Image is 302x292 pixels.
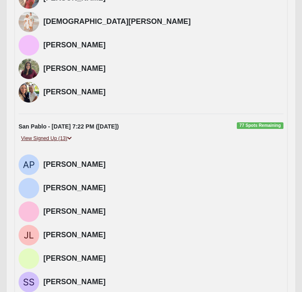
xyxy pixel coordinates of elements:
h4: [PERSON_NAME] [43,231,283,240]
h4: [PERSON_NAME] [43,207,283,216]
h4: [PERSON_NAME] [43,278,283,287]
span: 77 Spots Remaining [237,122,283,129]
img: Aaron Mobley [19,178,39,199]
h4: [PERSON_NAME] [43,64,283,73]
h4: [PERSON_NAME] [43,88,283,97]
img: Kendall Gast [19,58,39,79]
img: Shirley Otzel [19,201,39,222]
img: Julia LaRue [19,225,39,245]
a: View Signed Up (13) [19,134,74,143]
h4: [DEMOGRAPHIC_DATA][PERSON_NAME] [43,17,283,26]
h4: [PERSON_NAME] [43,184,283,193]
img: Ashley Smith [19,82,39,103]
h4: [PERSON_NAME] [43,41,283,50]
img: Jillian Jackson [19,248,39,269]
strong: San Pablo - [DATE] 7:22 PM ([DATE]) [19,123,119,130]
h4: [PERSON_NAME] [43,160,283,169]
img: Kristen Wood [19,12,39,32]
h4: [PERSON_NAME] [43,254,283,263]
img: Ashlyn Phillips [19,154,39,175]
img: Natasha Eden [19,35,39,56]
